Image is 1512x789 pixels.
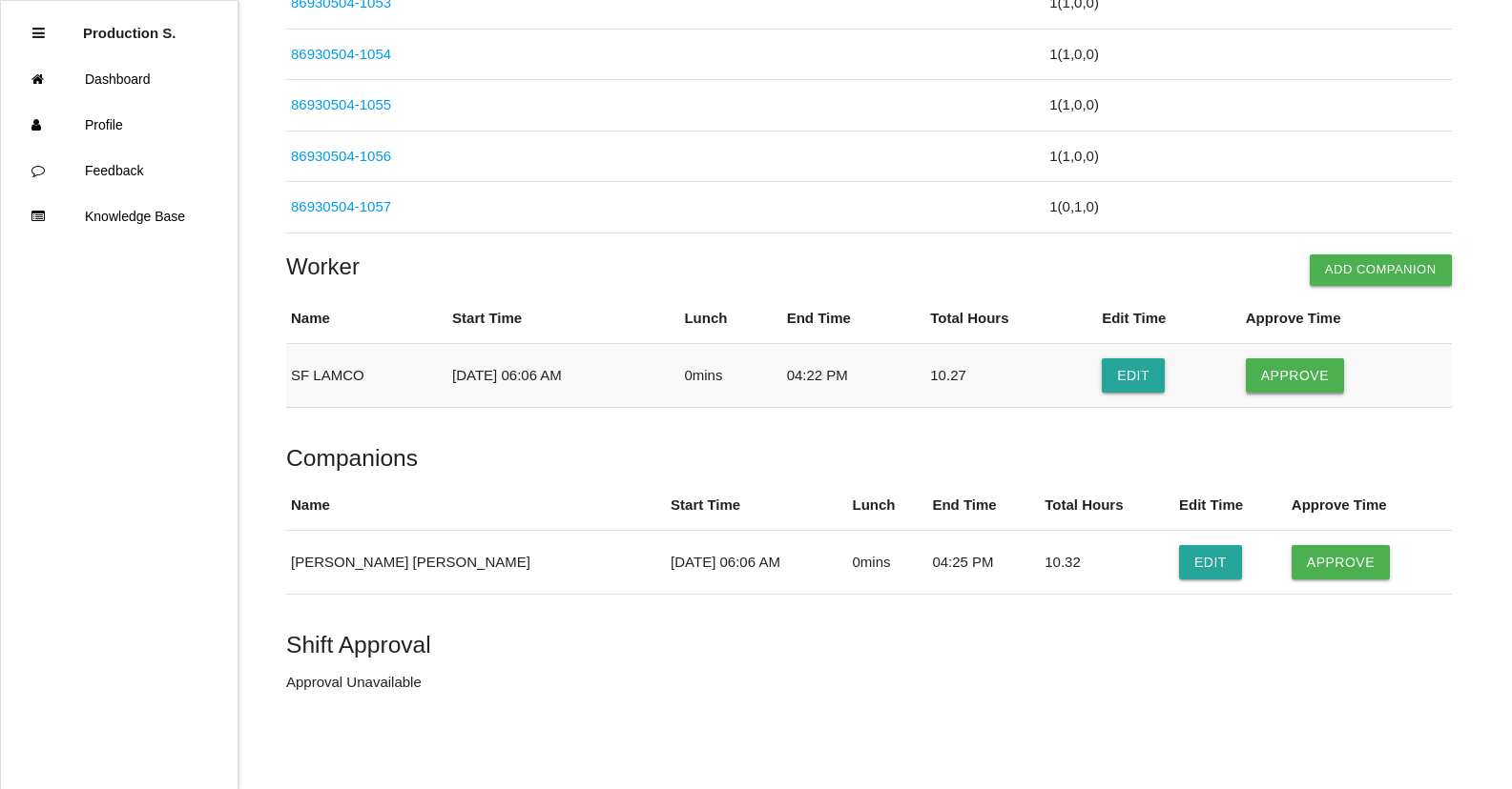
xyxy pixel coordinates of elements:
button: Approve [1246,358,1344,393]
td: 0 mins [847,531,927,595]
th: Approve Time [1241,293,1452,344]
h4: Worker [286,254,1452,279]
a: Knowledge Base [1,193,238,239]
th: Total Hours [925,293,1097,344]
td: 04:22 PM [782,344,926,408]
th: Approve Time [1287,480,1452,531]
button: Edit [1102,358,1165,393]
td: [PERSON_NAME] [PERSON_NAME] [286,531,666,595]
th: Edit Time [1097,293,1241,344]
a: Feedback [1,148,238,193]
th: Start Time [447,293,679,344]
td: 1 ( 1 , 0 , 0 ) [1045,29,1451,80]
button: Approve [1292,545,1390,579]
td: [DATE] 06:06 AM [666,531,847,595]
td: 04:25 PM [927,531,1040,595]
div: Close [32,10,45,56]
td: [DATE] 06:06 AM [447,344,679,408]
p: Production Shifts [83,10,176,41]
th: Lunch [847,480,927,531]
p: Approval Unavailable [286,672,1452,694]
th: Start Time [666,480,847,531]
a: Dashboard [1,56,238,102]
td: 1 ( 1 , 0 , 0 ) [1045,80,1451,131]
td: SF LAMCO [286,344,447,408]
th: Name [286,480,666,531]
th: End Time [927,480,1040,531]
a: 86930504-1057 [291,198,391,214]
th: Total Hours [1040,480,1174,531]
th: End Time [782,293,926,344]
a: 86930504-1056 [291,148,391,164]
td: 1 ( 1 , 0 , 0 ) [1045,131,1451,182]
td: 0 mins [679,344,781,408]
a: 86930504-1054 [291,46,391,62]
td: 10.27 [925,344,1097,408]
h5: Shift Approval [286,632,1452,657]
button: Add Companion [1310,254,1452,285]
td: 1 ( 0 , 1 , 0 ) [1045,182,1451,233]
h5: Companions [286,445,1452,471]
th: Edit Time [1174,480,1287,531]
th: Lunch [679,293,781,344]
th: Name [286,293,447,344]
a: Profile [1,102,238,148]
a: 86930504-1055 [291,96,391,112]
td: 10.32 [1040,531,1174,595]
button: Edit [1179,545,1242,579]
